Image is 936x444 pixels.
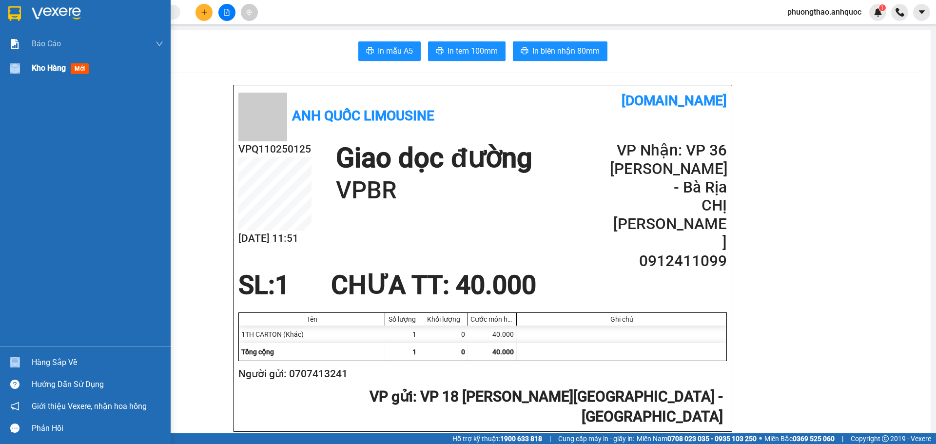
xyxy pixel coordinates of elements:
span: Gửi: [8,9,23,19]
div: Khối lượng [422,315,465,323]
strong: 1900 633 818 [500,435,542,443]
span: Miền Bắc [764,433,835,444]
span: caret-down [917,8,926,17]
img: solution-icon [10,39,20,49]
span: Hỗ trợ kỹ thuật: [452,433,542,444]
img: logo-vxr [8,6,21,21]
span: Tổng cộng [241,348,274,356]
button: printerIn biên nhận 80mm [513,41,607,61]
button: printerIn mẫu A5 [358,41,421,61]
span: notification [10,402,19,411]
div: VP 18 [PERSON_NAME][GEOGRAPHIC_DATA] - [GEOGRAPHIC_DATA] [8,8,107,67]
span: printer [436,47,444,56]
span: Miền Nam [637,433,757,444]
img: icon-new-feature [874,8,882,17]
div: Số lượng [388,315,416,323]
span: printer [521,47,528,56]
span: 40.000 [492,348,514,356]
span: message [10,424,19,433]
span: In biên nhận 80mm [532,45,600,57]
h2: CHỊ [PERSON_NAME] [610,196,727,251]
h1: Giao dọc đường [336,141,532,175]
button: printerIn tem 100mm [428,41,506,61]
span: 1 [275,270,290,300]
div: Ghi chú [519,315,724,323]
span: plus [201,9,208,16]
h2: 0912411099 [610,252,727,270]
button: plus [195,4,213,21]
span: 1 [880,4,884,11]
div: Phản hồi [32,421,163,436]
img: phone-icon [896,8,904,17]
h2: VPQ110250125 [238,141,312,157]
div: 40.000 [468,326,517,343]
span: | [549,433,551,444]
strong: 0708 023 035 - 0935 103 250 [667,435,757,443]
div: 1 [385,326,419,343]
div: Hướng dẫn sử dụng [32,377,163,392]
span: VP gửi [370,388,413,405]
div: 0707413241 [8,67,107,80]
span: In mẫu A5 [378,45,413,57]
button: file-add [218,4,235,21]
img: warehouse-icon [10,357,20,367]
span: ⚪️ [759,437,762,441]
div: CHỊ [PERSON_NAME] [114,43,193,67]
span: Cung cấp máy in - giấy in: [558,433,634,444]
span: Báo cáo [32,38,61,50]
span: SL: [238,270,275,300]
b: [DOMAIN_NAME] [622,93,727,109]
span: mới [71,63,89,74]
button: aim [241,4,258,21]
img: warehouse-icon [10,63,20,74]
b: Anh Quốc Limousine [292,108,434,124]
span: 1 [412,348,416,356]
h1: VPBR [336,175,532,206]
div: 1TH CARTON (Khác) [239,326,385,343]
span: Kho hàng [32,63,66,73]
h2: [DATE] 11:51 [238,231,312,247]
sup: 1 [879,4,886,11]
span: file-add [223,9,230,16]
div: VP 36 [PERSON_NAME] - Bà Rịa [114,8,193,43]
span: Giới thiệu Vexere, nhận hoa hồng [32,400,147,412]
span: aim [246,9,253,16]
span: phuongthao.anhquoc [780,6,869,18]
span: In tem 100mm [448,45,498,57]
span: down [156,40,163,48]
span: Nhận: [114,9,137,19]
div: Tên [241,315,382,323]
strong: 0369 525 060 [793,435,835,443]
div: Hàng sắp về [32,355,163,370]
div: 0 [419,326,468,343]
span: question-circle [10,380,19,389]
span: 0 [461,348,465,356]
h2: Người gửi: 0707413241 [238,366,723,382]
div: CHƯA TT : 40.000 [325,270,542,300]
button: caret-down [913,4,930,21]
div: Cước món hàng [470,315,514,323]
span: | [842,433,843,444]
span: copyright [882,435,889,442]
span: printer [366,47,374,56]
div: 0912411099 [114,67,193,80]
h2: VP Nhận: VP 36 [PERSON_NAME] - Bà Rịa [610,141,727,196]
h2: : VP 18 [PERSON_NAME][GEOGRAPHIC_DATA] - [GEOGRAPHIC_DATA] [238,387,723,426]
